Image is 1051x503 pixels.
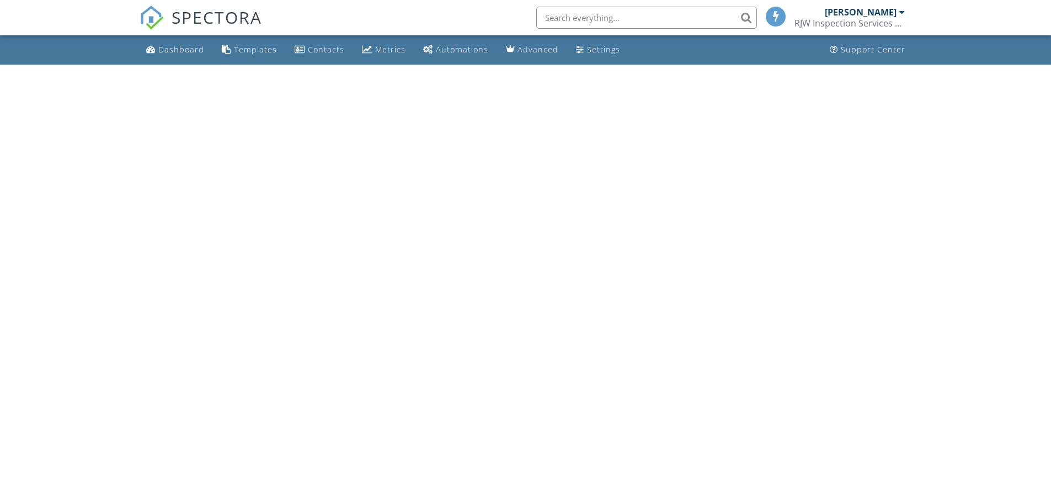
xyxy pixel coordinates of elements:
[217,40,281,60] a: Templates
[308,44,344,55] div: Contacts
[841,44,905,55] div: Support Center
[436,44,488,55] div: Automations
[502,40,563,60] a: Advanced
[140,15,262,38] a: SPECTORA
[572,40,625,60] a: Settings
[142,40,209,60] a: Dashboard
[290,40,349,60] a: Contacts
[172,6,262,29] span: SPECTORA
[419,40,493,60] a: Automations (Basic)
[825,40,910,60] a: Support Center
[825,7,897,18] div: [PERSON_NAME]
[358,40,410,60] a: Metrics
[158,44,204,55] div: Dashboard
[518,44,558,55] div: Advanced
[140,6,164,30] img: The Best Home Inspection Software - Spectora
[587,44,620,55] div: Settings
[794,18,905,29] div: RJW Inspection Services LLC
[234,44,277,55] div: Templates
[375,44,406,55] div: Metrics
[536,7,757,29] input: Search everything...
